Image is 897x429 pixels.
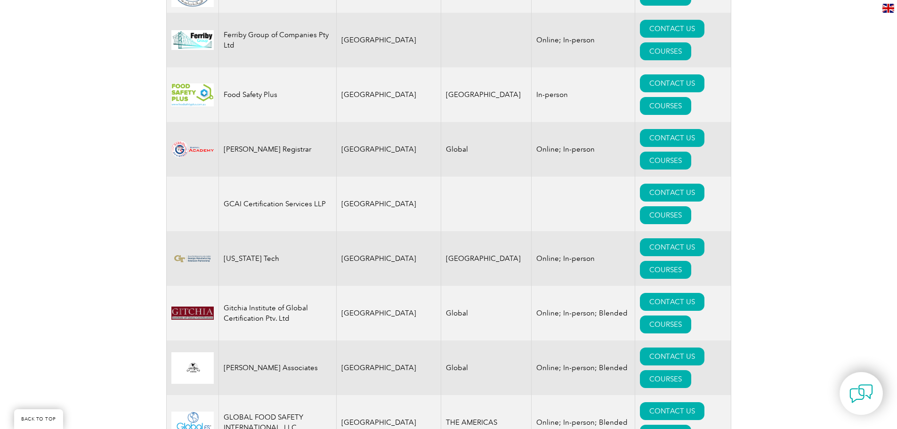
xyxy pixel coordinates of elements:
[640,184,704,202] a: CONTACT US
[441,67,532,122] td: [GEOGRAPHIC_DATA]
[441,122,532,177] td: Global
[849,382,873,405] img: contact-chat.png
[336,13,441,67] td: [GEOGRAPHIC_DATA]
[640,152,691,170] a: COURSES
[640,316,691,333] a: COURSES
[640,238,704,256] a: CONTACT US
[218,231,336,286] td: [US_STATE] Tech
[336,177,441,231] td: [GEOGRAPHIC_DATA]
[218,13,336,67] td: Ferriby Group of Companies Pty Ltd
[532,340,635,395] td: Online; In-person; Blended
[640,97,691,115] a: COURSES
[336,122,441,177] td: [GEOGRAPHIC_DATA]
[171,141,214,158] img: 17b06828-a505-ea11-a811-000d3a79722d-logo.png
[336,231,441,286] td: [GEOGRAPHIC_DATA]
[640,129,704,147] a: CONTACT US
[171,253,214,265] img: e72924ac-d9bc-ea11-a814-000d3a79823d-logo.png
[640,348,704,365] a: CONTACT US
[218,122,336,177] td: [PERSON_NAME] Registrar
[640,293,704,311] a: CONTACT US
[532,122,635,177] td: Online; In-person
[218,67,336,122] td: Food Safety Plus
[218,286,336,340] td: Gitchia Institute of Global Certification Ptv. Ltd
[171,352,214,384] img: 0025a846-35c2-eb11-bacc-0022481832e0-logo.jpg
[640,206,691,224] a: COURSES
[640,261,691,279] a: COURSES
[218,340,336,395] td: [PERSON_NAME] Associates
[218,177,336,231] td: GCAI Certification Services LLP
[640,74,704,92] a: CONTACT US
[336,286,441,340] td: [GEOGRAPHIC_DATA]
[532,286,635,340] td: Online; In-person; Blended
[171,83,214,106] img: e52924ac-d9bc-ea11-a814-000d3a79823d-logo.png
[336,67,441,122] td: [GEOGRAPHIC_DATA]
[640,370,691,388] a: COURSES
[532,67,635,122] td: In-person
[532,231,635,286] td: Online; In-person
[441,340,532,395] td: Global
[171,30,214,50] img: 52661cd0-8de2-ef11-be1f-002248955c5a-logo.jpg
[336,340,441,395] td: [GEOGRAPHIC_DATA]
[441,286,532,340] td: Global
[640,42,691,60] a: COURSES
[882,4,894,13] img: en
[532,13,635,67] td: Online; In-person
[441,231,532,286] td: [GEOGRAPHIC_DATA]
[171,307,214,320] img: c8bed0e6-59d5-ee11-904c-002248931104-logo.png
[14,409,63,429] a: BACK TO TOP
[640,20,704,38] a: CONTACT US
[640,402,704,420] a: CONTACT US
